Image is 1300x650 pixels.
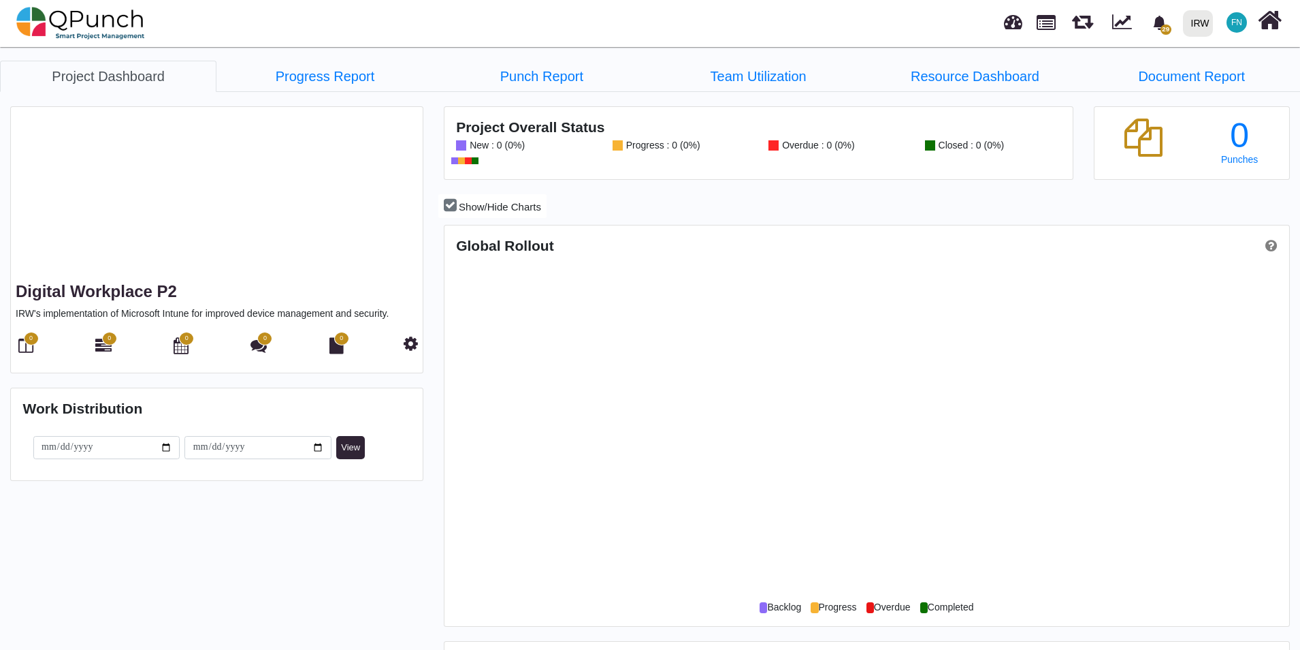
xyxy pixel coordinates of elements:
div: Global Rollout [456,237,866,254]
span: . [920,602,928,613]
a: bell fill29 [1144,1,1177,44]
a: 0 Punches [1202,119,1278,165]
a: FN [1218,1,1255,44]
span: . [760,602,767,613]
button: View [336,436,365,459]
div: Backlog Progress Overdue Completed [456,600,1277,615]
i: Punch Discussion [250,337,267,354]
a: Digital Workplace P2 [16,282,177,300]
span: Projects [1037,9,1056,30]
a: Punch Report [434,61,650,92]
span: Releases [1072,7,1093,29]
span: Francis Ndichu [1226,12,1247,33]
a: Help [1261,238,1277,253]
span: . [811,602,818,613]
i: Document Library [329,337,344,354]
span: 0 [29,334,33,343]
div: IRW [1191,12,1209,35]
span: Show/Hide Charts [459,201,541,213]
div: Dynamic Report [1105,1,1144,46]
span: 0 [263,334,267,343]
a: IRW [1177,1,1218,46]
p: IRW's implementation of Microsoft Intune for improved device management and security. [16,307,418,321]
a: Progress Report [216,61,433,92]
div: DW [11,107,423,277]
button: Show/Hide Charts [438,194,547,218]
li: Digital Workplace P2 [650,61,866,91]
i: Home [1258,7,1282,33]
img: qpunch-sp.fa6292f.png [16,3,145,44]
div: Progress : 0 (0%) [623,140,700,151]
i: Project Settings [404,335,418,352]
span: 29 [1160,25,1171,35]
span: Dashboard [1004,8,1022,29]
svg: bell fill [1152,16,1167,30]
h4: Project Overall Status [456,119,1060,136]
i: Calendar [174,337,189,354]
a: Document Report [1084,61,1300,92]
h4: Work Distribution [23,400,411,417]
i: Gantt [95,337,112,354]
div: Closed : 0 (0%) [935,140,1004,151]
span: FN [1231,18,1242,27]
a: Team Utilization [650,61,866,92]
div: New : 0 (0%) [466,140,525,151]
span: . [866,602,874,613]
div: Notification [1148,10,1171,35]
span: 0 [340,334,343,343]
span: 0 [185,334,189,343]
div: Overdue : 0 (0%) [779,140,855,151]
div: 0 [1202,119,1278,153]
a: Resource Dashboard [866,61,1083,92]
a: 0 [95,343,112,354]
span: 0 [108,334,111,343]
i: Board [18,337,33,354]
span: Punches [1221,154,1258,165]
